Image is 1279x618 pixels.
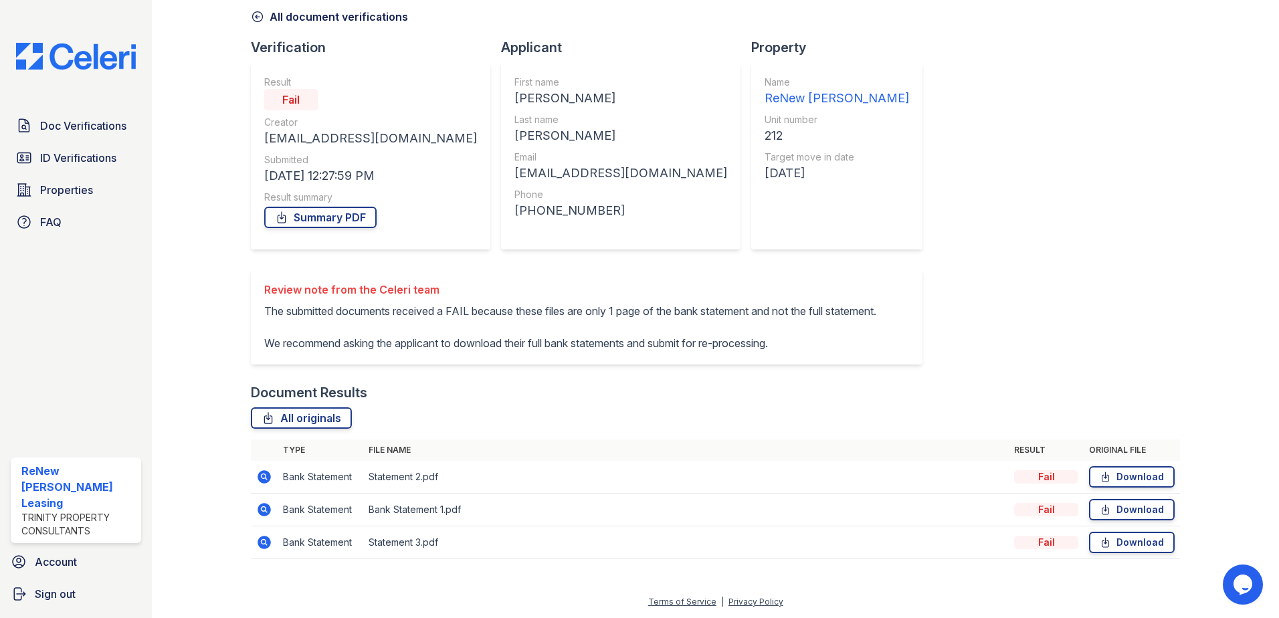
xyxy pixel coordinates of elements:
span: FAQ [40,214,62,230]
iframe: chat widget [1223,564,1266,605]
div: [EMAIL_ADDRESS][DOMAIN_NAME] [264,129,477,148]
a: Doc Verifications [11,112,141,139]
td: Bank Statement [278,526,363,559]
div: Fail [1014,470,1078,484]
a: Sign out [5,581,146,607]
th: Original file [1084,439,1180,461]
td: Statement 2.pdf [363,461,1009,494]
p: The submitted documents received a FAIL because these files are only 1 page of the bank statement... [264,303,876,351]
div: ReNew [PERSON_NAME] [765,89,909,108]
th: File name [363,439,1009,461]
th: Type [278,439,363,461]
a: Download [1089,466,1175,488]
div: Fail [264,89,318,110]
div: Result [264,76,477,89]
a: All document verifications [251,9,408,25]
td: Bank Statement [278,461,363,494]
div: | [721,597,724,607]
span: ID Verifications [40,150,116,166]
a: Summary PDF [264,207,377,228]
div: 212 [765,126,909,145]
div: Fail [1014,503,1078,516]
a: All originals [251,407,352,429]
div: Name [765,76,909,89]
a: Account [5,548,146,575]
div: Email [514,150,727,164]
a: Name ReNew [PERSON_NAME] [765,76,909,108]
div: Unit number [765,113,909,126]
div: Document Results [251,383,367,402]
span: Sign out [35,586,76,602]
th: Result [1009,439,1084,461]
div: Phone [514,188,727,201]
a: Terms of Service [648,597,716,607]
span: Account [35,554,77,570]
a: Download [1089,499,1175,520]
div: Result summary [264,191,477,204]
img: CE_Logo_Blue-a8612792a0a2168367f1c8372b55b34899dd931a85d93a1a3d3e32e68fde9ad4.png [5,43,146,70]
div: [DATE] 12:27:59 PM [264,167,477,185]
div: ReNew [PERSON_NAME] Leasing [21,463,136,511]
span: Properties [40,182,93,198]
div: Trinity Property Consultants [21,511,136,538]
div: First name [514,76,727,89]
td: Statement 3.pdf [363,526,1009,559]
a: Download [1089,532,1175,553]
a: Properties [11,177,141,203]
a: FAQ [11,209,141,235]
a: Privacy Policy [728,597,783,607]
div: [PHONE_NUMBER] [514,201,727,220]
div: Fail [1014,536,1078,549]
td: Bank Statement [278,494,363,526]
span: Doc Verifications [40,118,126,134]
div: Creator [264,116,477,129]
div: Last name [514,113,727,126]
div: [PERSON_NAME] [514,126,727,145]
div: Property [751,38,933,57]
div: [EMAIL_ADDRESS][DOMAIN_NAME] [514,164,727,183]
div: Verification [251,38,501,57]
div: [DATE] [765,164,909,183]
a: ID Verifications [11,144,141,171]
div: [PERSON_NAME] [514,89,727,108]
div: Applicant [501,38,751,57]
div: Review note from the Celeri team [264,282,876,298]
div: Target move in date [765,150,909,164]
td: Bank Statement 1.pdf [363,494,1009,526]
div: Submitted [264,153,477,167]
